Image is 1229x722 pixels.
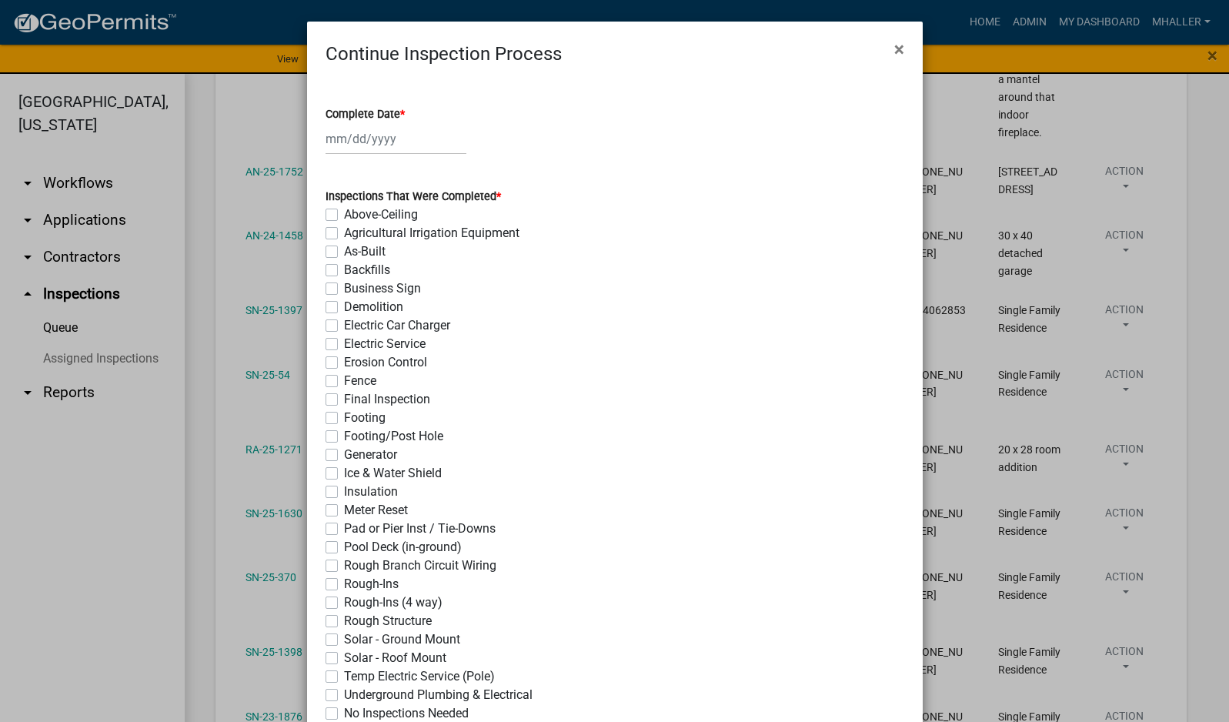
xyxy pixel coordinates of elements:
[344,427,443,446] label: Footing/Post Hole
[344,335,426,353] label: Electric Service
[344,224,519,242] label: Agricultural Irrigation Equipment
[344,409,386,427] label: Footing
[894,38,904,60] span: ×
[344,667,495,686] label: Temp Electric Service (Pole)
[344,686,533,704] label: Underground Plumbing & Electrical
[344,390,430,409] label: Final Inspection
[344,353,427,372] label: Erosion Control
[344,575,399,593] label: Rough-Ins
[344,557,496,575] label: Rough Branch Circuit Wiring
[344,464,442,483] label: Ice & Water Shield
[326,123,466,155] input: mm/dd/yyyy
[344,261,390,279] label: Backfills
[344,630,460,649] label: Solar - Ground Mount
[344,483,398,501] label: Insulation
[344,316,450,335] label: Electric Car Charger
[344,612,432,630] label: Rough Structure
[326,40,562,68] h4: Continue Inspection Process
[344,206,418,224] label: Above-Ceiling
[344,298,403,316] label: Demolition
[344,501,408,520] label: Meter Reset
[344,520,496,538] label: Pad or Pier Inst / Tie-Downs
[326,192,501,202] label: Inspections That Were Completed
[344,649,446,667] label: Solar - Roof Mount
[344,446,397,464] label: Generator
[326,109,405,120] label: Complete Date
[344,279,421,298] label: Business Sign
[344,593,443,612] label: Rough-Ins (4 way)
[344,372,376,390] label: Fence
[344,242,386,261] label: As-Built
[344,538,462,557] label: Pool Deck (in-ground)
[882,28,917,71] button: Close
